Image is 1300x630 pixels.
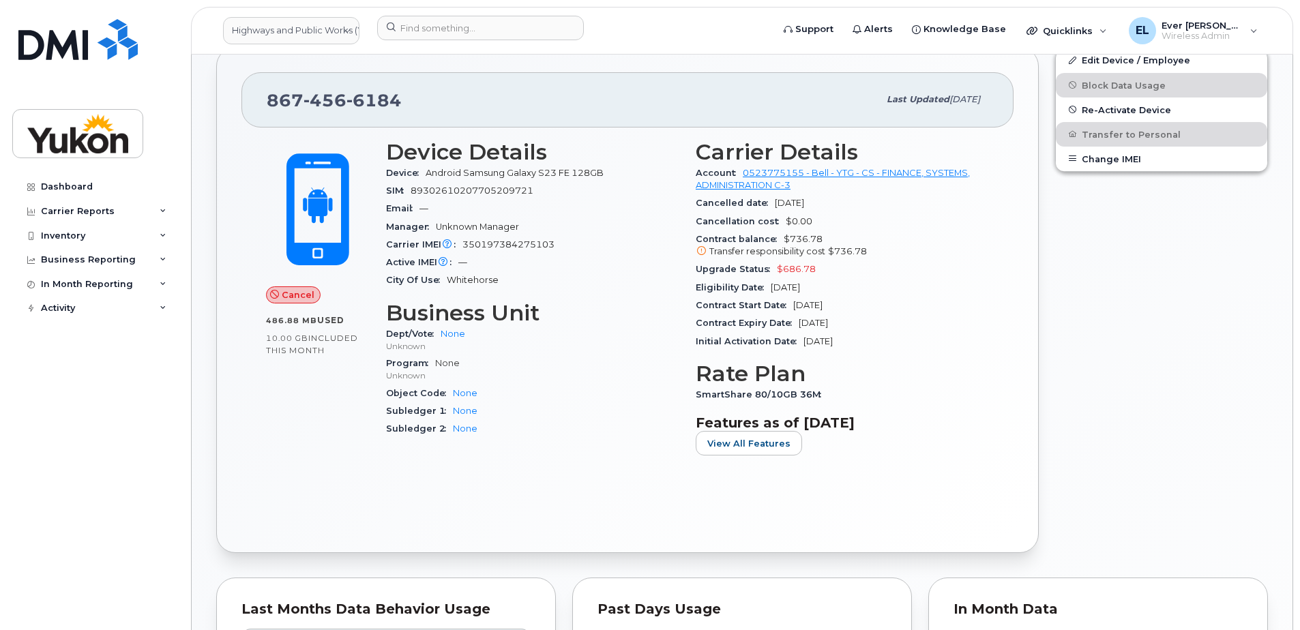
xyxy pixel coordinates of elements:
input: Find something... [377,16,584,40]
span: Subledger 2 [386,423,453,434]
span: Program [386,358,435,368]
span: $686.78 [777,264,816,274]
h3: Rate Plan [696,361,989,386]
a: None [453,423,477,434]
p: Unknown [386,370,679,381]
span: Cancel [282,288,314,301]
span: [DATE] [793,300,823,310]
span: Contract balance [696,234,784,244]
span: Wireless Admin [1162,31,1243,42]
h3: Features as of [DATE] [696,415,989,431]
span: Re-Activate Device [1082,104,1171,115]
span: 350197384275103 [462,239,555,250]
div: Past Days Usage [597,603,887,616]
span: Object Code [386,388,453,398]
span: Upgrade Status [696,264,777,274]
span: $736.78 [828,246,867,256]
span: used [317,315,344,325]
div: Ever Ledoux [1119,17,1267,44]
span: Transfer responsibility cost [709,246,825,256]
span: $0.00 [786,216,812,226]
span: Support [795,22,833,36]
div: In Month Data [954,603,1243,616]
span: Alerts [864,22,893,36]
span: Active IMEI [386,257,458,267]
span: Initial Activation Date [696,336,803,346]
span: — [419,203,428,213]
span: Cancelled date [696,198,775,208]
span: [DATE] [799,318,828,328]
span: [DATE] [949,94,980,104]
span: Device [386,168,426,178]
span: 456 [304,90,346,110]
button: View All Features [696,431,802,455]
a: None [435,358,460,368]
a: Alerts [843,16,902,43]
span: Email [386,203,419,213]
span: included this month [266,333,358,355]
span: SIM [386,185,411,196]
button: Change IMEI [1056,147,1267,171]
div: Quicklinks [1017,17,1117,44]
a: Knowledge Base [902,16,1016,43]
a: None [453,388,477,398]
span: [DATE] [775,198,804,208]
h3: Device Details [386,140,679,164]
span: View All Features [707,437,791,450]
span: 867 [267,90,402,110]
a: None [453,406,477,416]
a: Support [774,16,843,43]
span: Last updated [887,94,949,104]
span: Quicklinks [1043,25,1093,36]
span: SmartShare 80/10GB 36M [696,389,828,400]
a: 0523775155 - Bell - YTG - CS - FINANCE, SYSTEMS, ADMINISTRATION C-3 [696,168,970,190]
span: Contract Expiry Date [696,318,799,328]
div: Last Months Data Behavior Usage [241,603,531,616]
span: 486.88 MB [266,316,317,325]
span: 6184 [346,90,402,110]
span: [DATE] [771,282,800,292]
a: None [441,329,465,339]
span: Unknown Manager [436,222,519,232]
span: Cancellation cost [696,216,786,226]
h3: Carrier Details [696,140,989,164]
span: Carrier IMEI [386,239,462,250]
span: Contract Start Date [696,300,793,310]
span: — [458,257,467,267]
span: Eligibility Date [696,282,771,292]
span: [DATE] [803,336,833,346]
span: Ever [PERSON_NAME] [1162,20,1243,31]
span: Whitehorse [447,275,499,285]
span: Dept/Vote [386,329,441,339]
p: Unknown [386,340,679,352]
span: Knowledge Base [924,22,1006,36]
span: Android Samsung Galaxy S23 FE 128GB [426,168,604,178]
span: City Of Use [386,275,447,285]
span: $736.78 [696,234,989,258]
a: Highways and Public Works (YTG) [223,17,359,44]
h3: Business Unit [386,301,679,325]
span: Account [696,168,743,178]
span: EL [1136,22,1149,39]
span: Manager [386,222,436,232]
span: 89302610207705209721 [411,185,533,196]
span: Subledger 1 [386,406,453,416]
a: Edit Device / Employee [1056,48,1267,72]
button: Transfer to Personal [1056,122,1267,147]
span: 10.00 GB [266,333,308,343]
button: Re-Activate Device [1056,97,1267,122]
button: Block Data Usage [1056,73,1267,97]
